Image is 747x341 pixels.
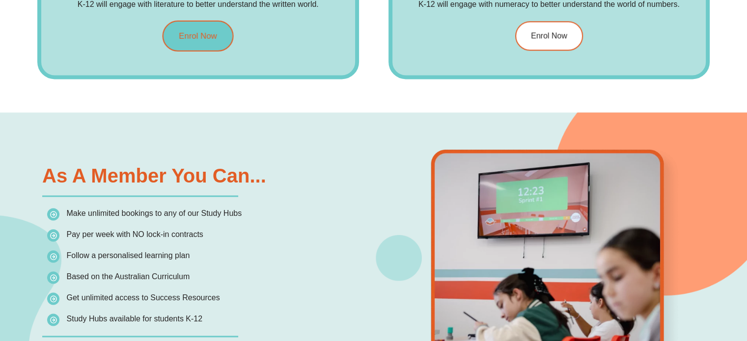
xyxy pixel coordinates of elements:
[67,251,190,260] span: Follow a personalised learning plan
[47,271,59,284] img: icon-list.png
[47,250,59,262] img: icon-list.png
[67,293,220,302] span: Get unlimited access to Success Resources
[67,315,203,323] span: Study Hubs available for students K-12
[67,272,190,281] span: Based on the Australian Curriculum
[67,230,203,238] span: Pay per week with NO lock-in contracts
[179,31,218,40] span: Enrol Now
[515,21,583,51] a: Enrol Now
[47,292,59,305] img: icon-list.png
[163,20,234,51] a: Enrol Now
[42,166,368,185] h2: As a Member You Can...
[531,32,567,40] span: Enrol Now
[47,314,59,326] img: icon-list.png
[583,231,747,341] iframe: Chat Widget
[47,229,59,241] img: icon-list.png
[47,208,59,220] img: icon-list.png
[67,209,242,217] span: Make unlimited bookings to any of our Study Hubs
